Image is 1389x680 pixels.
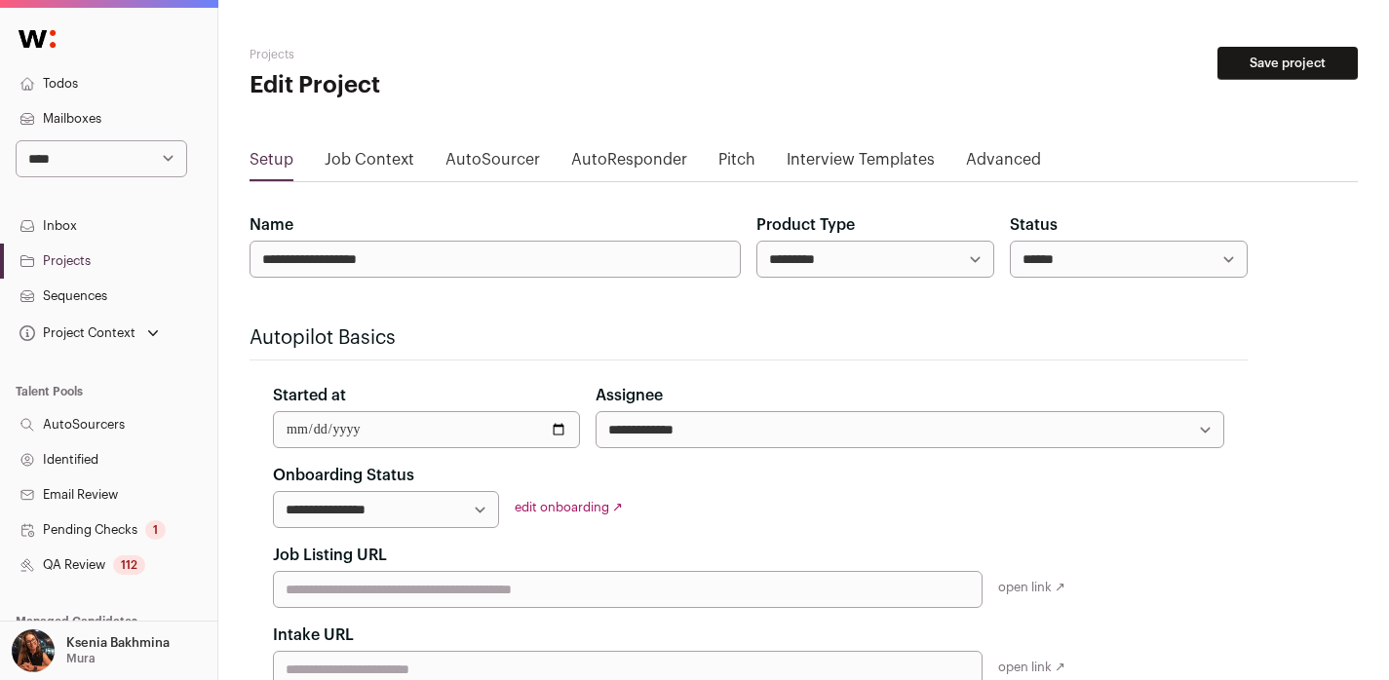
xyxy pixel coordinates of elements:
div: Project Context [16,325,135,341]
a: Interview Templates [787,148,935,179]
h2: Autopilot Basics [250,324,1248,352]
div: 1 [145,520,166,540]
button: Open dropdown [8,629,174,672]
label: Started at [273,384,346,407]
label: Product Type [756,213,855,237]
p: Ksenia Bakhmina [66,635,170,651]
a: Job Context [325,148,414,179]
a: Setup [250,148,293,179]
a: edit onboarding ↗ [515,501,623,513]
label: Onboarding Status [273,464,414,487]
a: Pitch [718,148,755,179]
label: Assignee [596,384,663,407]
img: Wellfound [8,19,66,58]
h1: Edit Project [250,70,619,101]
button: Save project [1217,47,1358,80]
label: Intake URL [273,623,354,647]
a: AutoResponder [571,148,687,179]
label: Name [250,213,293,237]
label: Job Listing URL [273,544,387,567]
div: 112 [113,555,145,575]
button: Open dropdown [16,320,163,347]
p: Mura [66,651,96,666]
img: 13968079-medium_jpg [12,629,55,672]
a: Advanced [966,148,1041,179]
label: Status [1010,213,1058,237]
h2: Projects [250,47,619,62]
a: AutoSourcer [445,148,540,179]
